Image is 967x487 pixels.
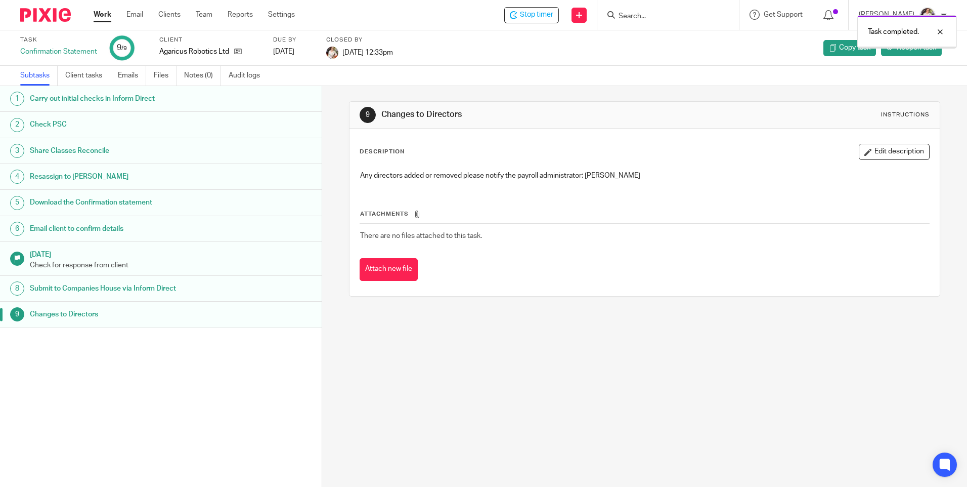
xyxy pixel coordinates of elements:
[30,169,218,184] h1: Resassign to [PERSON_NAME]
[10,144,24,158] div: 3
[10,170,24,184] div: 4
[360,258,418,281] button: Attach new file
[154,66,177,86] a: Files
[504,7,559,23] div: Agaricus Robotics Ltd - Confirmation Statement
[360,148,405,156] p: Description
[30,307,218,322] h1: Changes to Directors
[159,47,229,57] p: Agaricus Robotics Ltd
[268,10,295,20] a: Settings
[360,107,376,123] div: 9
[65,66,110,86] a: Client tasks
[326,47,338,59] img: Kayleigh%20Henson.jpeg
[159,36,260,44] label: Client
[30,260,312,270] p: Check for response from client
[196,10,212,20] a: Team
[30,281,218,296] h1: Submit to Companies House via Inform Direct
[381,109,666,120] h1: Changes to Directors
[30,91,218,106] h1: Carry out initial checks in Inform Direct
[868,27,919,37] p: Task completed.
[326,36,393,44] label: Closed by
[273,47,314,57] div: [DATE]
[184,66,221,86] a: Notes (0)
[919,7,936,23] img: Kayleigh%20Henson.jpeg
[20,8,71,22] img: Pixie
[859,144,930,160] button: Edit description
[30,221,218,236] h1: Email client to confirm details
[126,10,143,20] a: Email
[30,143,218,158] h1: Share Classes Reconcile
[121,46,127,51] small: /9
[360,211,409,217] span: Attachments
[360,232,482,239] span: There are no files attached to this task.
[158,10,181,20] a: Clients
[273,36,314,44] label: Due by
[30,195,218,210] h1: Download the Confirmation statement
[10,222,24,236] div: 6
[342,49,393,56] span: [DATE] 12:33pm
[10,196,24,210] div: 5
[94,10,111,20] a: Work
[881,111,930,119] div: Instructions
[10,92,24,106] div: 1
[229,66,268,86] a: Audit logs
[10,307,24,321] div: 9
[228,10,253,20] a: Reports
[20,36,97,44] label: Task
[117,42,127,54] div: 9
[20,47,97,57] div: Confirmation Statement
[20,66,58,86] a: Subtasks
[30,247,312,260] h1: [DATE]
[10,281,24,296] div: 8
[360,171,929,181] p: Any directors added or removed please notify the payroll administrator: [PERSON_NAME]
[118,66,146,86] a: Emails
[30,117,218,132] h1: Check PSC
[10,118,24,132] div: 2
